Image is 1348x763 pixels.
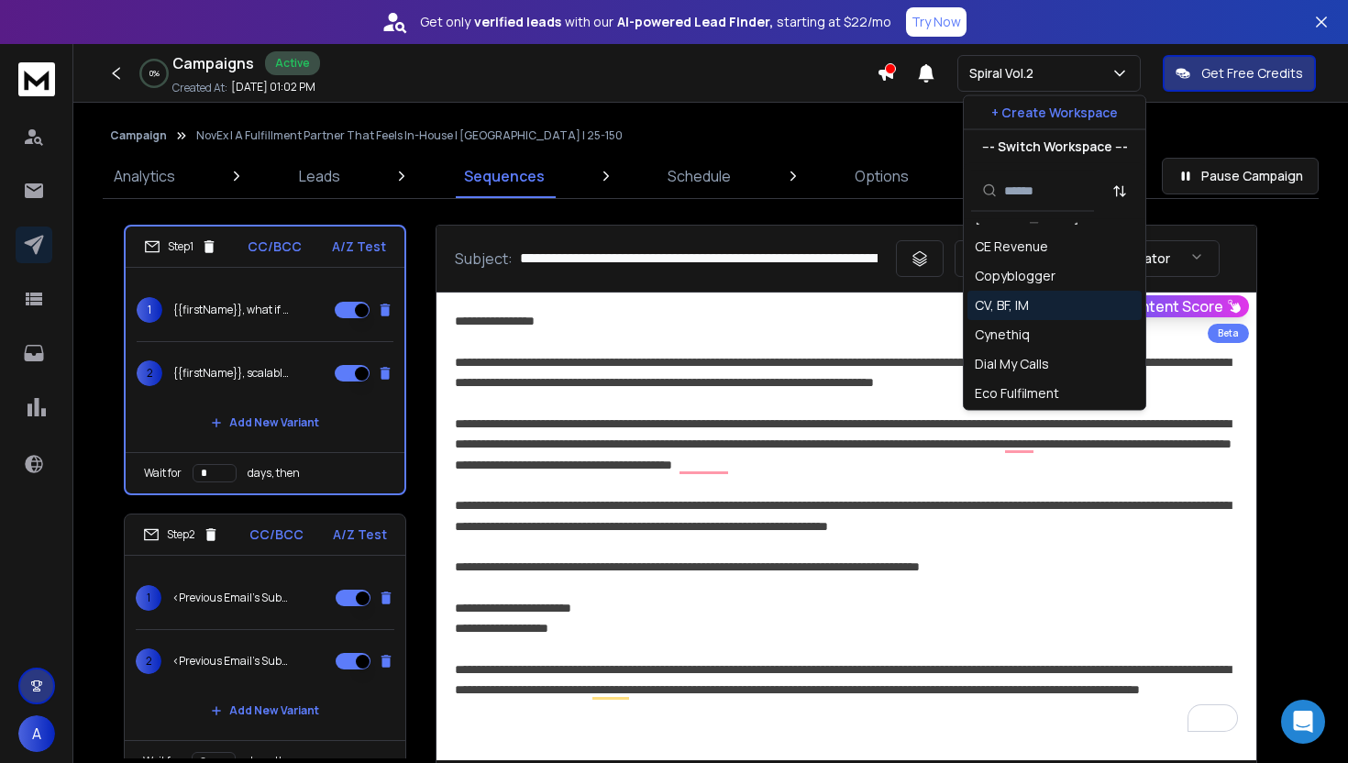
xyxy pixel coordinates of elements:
button: Get Free Credits [1163,55,1316,92]
div: Open Intercom Messenger [1281,700,1325,744]
button: Add New Variant [196,404,334,441]
strong: verified leads [474,13,561,31]
div: CE Revenue [975,238,1048,256]
button: Try Now [906,7,967,37]
p: Analytics [114,165,175,187]
div: Copyblogger [975,267,1055,285]
p: {{firstName}}, scalable fulfillment without the red tape x NovEx [173,366,291,381]
li: Step1CC/BCCA/Z Test1{{firstName}}, what if {{companyName}} had a 3PL that felt in-house?2{{firstN... [124,225,406,495]
button: Campaign [110,128,167,143]
div: CV, BF, IM [975,296,1029,315]
button: Get Content Score [1084,295,1249,317]
img: logo [18,62,55,96]
div: Step 1 [144,238,217,255]
p: Spiral Vol.2 [969,64,1041,83]
p: <Previous Email's Subject> [172,654,290,669]
button: + Create Workspace [964,96,1145,129]
button: A [18,715,55,752]
p: Created At: [172,81,227,95]
div: Active [265,51,320,75]
p: <Previous Email's Subject> [172,591,290,605]
h1: Campaigns [172,52,254,74]
p: --- Switch Workspace --- [982,138,1128,156]
a: Sequences [453,154,556,198]
div: Step 2 [143,526,219,543]
p: Wait for [144,466,182,481]
div: Beta [1208,324,1249,343]
p: A/Z Test [332,238,386,256]
div: To enrich screen reader interactions, please activate Accessibility in Grammarly extension settings [436,293,1256,750]
span: 2 [136,648,161,674]
p: [DATE] 01:02 PM [231,80,315,94]
span: 2 [137,360,162,386]
p: Get only with our starting at $22/mo [420,13,891,31]
div: Dial My Calls [975,355,1049,373]
a: Schedule [657,154,742,198]
p: Try Now [912,13,961,31]
p: A/Z Test [333,525,387,544]
button: Sort by Sort A-Z [1101,172,1138,209]
p: CC/BCC [248,238,302,256]
div: Eco Fulfilment [975,384,1059,403]
span: 1 [137,297,162,323]
p: Options [855,165,909,187]
p: NovEx | A Fulfillment Partner That Feels In-House | [GEOGRAPHIC_DATA] | 25-150 [196,128,623,143]
div: Cynethiq [975,326,1030,344]
p: Sequences [464,165,545,187]
a: Options [844,154,920,198]
a: Leads [288,154,351,198]
p: {{firstName}}, what if {{companyName}} had a 3PL that felt in-house? [173,303,291,317]
p: Get Free Credits [1201,64,1303,83]
p: Schedule [668,165,731,187]
strong: AI-powered Lead Finder, [617,13,773,31]
a: Analytics [103,154,186,198]
p: CC/BCC [249,525,304,544]
p: Subject: [455,248,513,270]
button: Add New Variant [196,692,334,729]
button: Pause Campaign [1162,158,1319,194]
p: 0 % [149,68,160,79]
p: Leads [299,165,340,187]
span: 1 [136,585,161,611]
p: + Create Workspace [991,104,1118,122]
p: days, then [248,466,300,481]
